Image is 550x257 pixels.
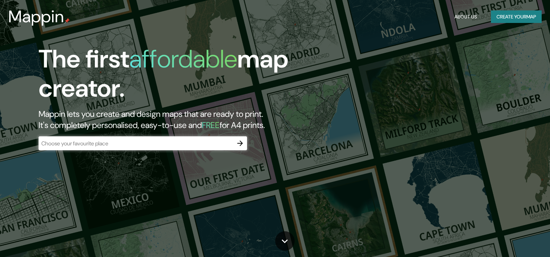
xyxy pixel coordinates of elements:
h5: FREE [202,120,220,130]
h1: affordable [129,43,237,75]
h3: Mappin [8,7,64,26]
h2: Mappin lets you create and design maps that are ready to print. It's completely personalised, eas... [39,109,314,131]
h1: The first map creator. [39,45,314,109]
iframe: Help widget launcher [488,230,542,249]
img: mappin-pin [64,18,70,24]
input: Choose your favourite place [39,139,233,147]
button: Create yourmap [491,10,542,23]
button: About Us [452,10,480,23]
